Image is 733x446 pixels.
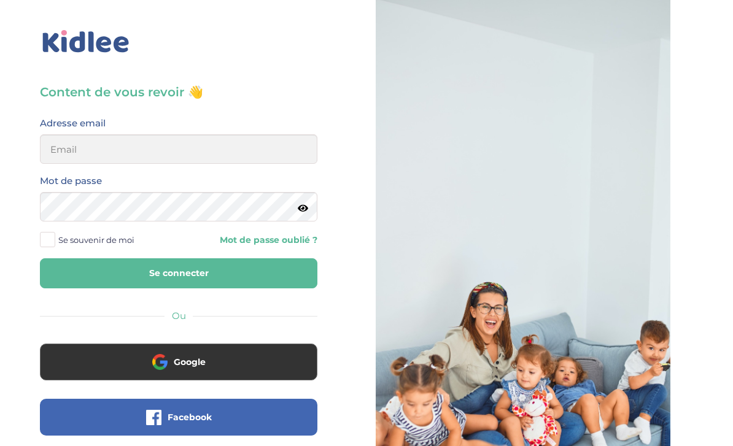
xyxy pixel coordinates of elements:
[188,234,317,246] a: Mot de passe oublié ?
[40,420,317,431] a: Facebook
[146,410,161,425] img: facebook.png
[40,344,317,380] button: Google
[152,354,168,369] img: google.png
[40,115,106,131] label: Adresse email
[168,411,212,423] span: Facebook
[40,173,102,189] label: Mot de passe
[172,310,186,321] span: Ou
[40,134,317,164] input: Email
[58,232,134,248] span: Se souvenir de moi
[40,258,317,288] button: Se connecter
[40,83,317,101] h3: Content de vous revoir 👋
[40,364,317,376] a: Google
[40,399,317,436] button: Facebook
[174,356,206,368] span: Google
[40,28,132,56] img: logo_kidlee_bleu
